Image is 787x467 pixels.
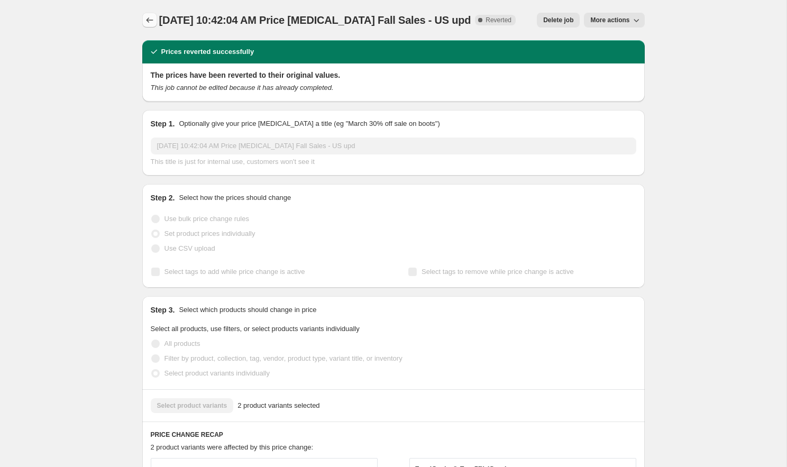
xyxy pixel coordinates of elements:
p: Select which products should change in price [179,305,316,315]
h2: Step 2. [151,193,175,203]
span: Select tags to add while price change is active [164,268,305,276]
i: This job cannot be edited because it has already completed. [151,84,334,91]
span: All products [164,340,200,347]
span: [DATE] 10:42:04 AM Price [MEDICAL_DATA] Fall Sales - US upd [159,14,471,26]
span: Delete job [543,16,573,24]
h6: PRICE CHANGE RECAP [151,431,636,439]
span: Select all products, use filters, or select products variants individually [151,325,360,333]
input: 30% off holiday sale [151,138,636,154]
span: Select tags to remove while price change is active [422,268,574,276]
span: 2 product variants selected [237,400,319,411]
h2: The prices have been reverted to their original values. [151,70,636,80]
span: Reverted [486,16,511,24]
span: Select product variants individually [164,369,270,377]
h2: Prices reverted successfully [161,47,254,57]
h2: Step 3. [151,305,175,315]
span: 2 product variants were affected by this price change: [151,443,314,451]
button: Delete job [537,13,580,28]
span: Use bulk price change rules [164,215,249,223]
h2: Step 1. [151,118,175,129]
span: Filter by product, collection, tag, vendor, product type, variant title, or inventory [164,354,402,362]
p: Optionally give your price [MEDICAL_DATA] a title (eg "March 30% off sale on boots") [179,118,440,129]
span: Use CSV upload [164,244,215,252]
button: Price change jobs [142,13,157,28]
button: More actions [584,13,644,28]
span: More actions [590,16,629,24]
span: Set product prices individually [164,230,255,237]
span: This title is just for internal use, customers won't see it [151,158,315,166]
p: Select how the prices should change [179,193,291,203]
